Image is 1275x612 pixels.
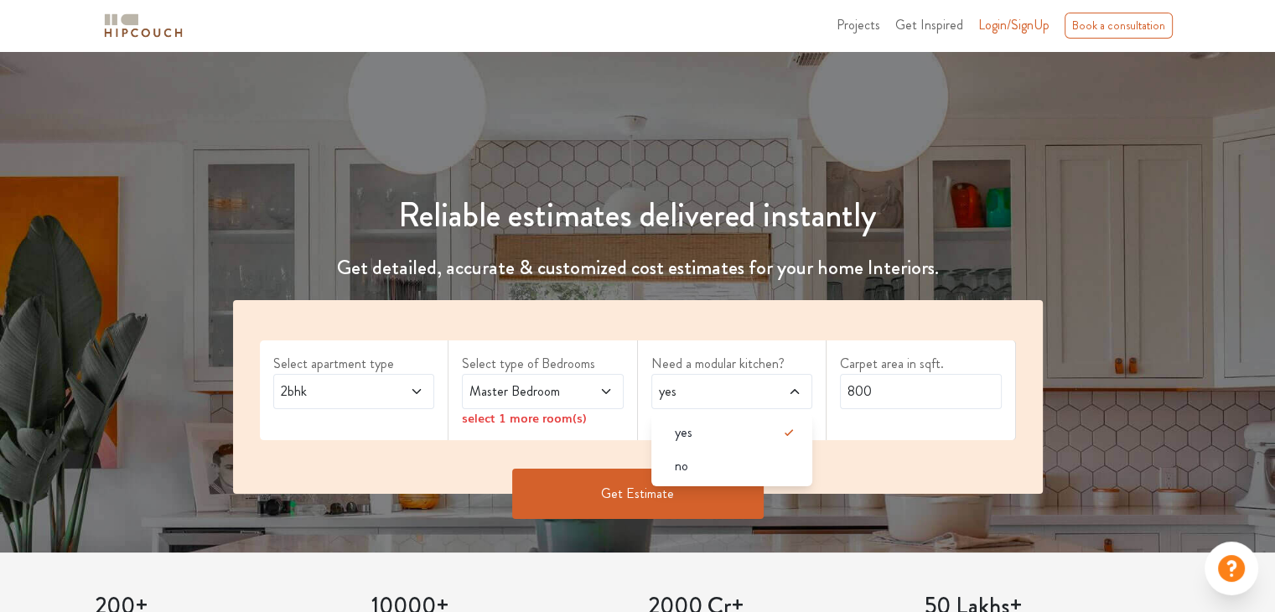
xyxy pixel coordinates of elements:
[101,7,185,44] span: logo-horizontal.svg
[512,469,764,519] button: Get Estimate
[978,15,1050,34] span: Login/SignUp
[277,381,387,402] span: 2bhk
[101,11,185,40] img: logo-horizontal.svg
[895,15,963,34] span: Get Inspired
[837,15,880,34] span: Projects
[462,354,624,374] label: Select type of Bedrooms
[1065,13,1173,39] div: Book a consultation
[223,256,1053,280] h4: Get detailed, accurate & customized cost estimates for your home Interiors.
[651,354,813,374] label: Need a modular kitchen?
[462,409,624,427] div: select 1 more room(s)
[656,381,765,402] span: yes
[840,374,1002,409] input: Enter area sqft
[273,354,435,374] label: Select apartment type
[675,456,688,476] span: no
[223,195,1053,236] h1: Reliable estimates delivered instantly
[840,354,1002,374] label: Carpet area in sqft.
[466,381,576,402] span: Master Bedroom
[675,423,692,443] span: yes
